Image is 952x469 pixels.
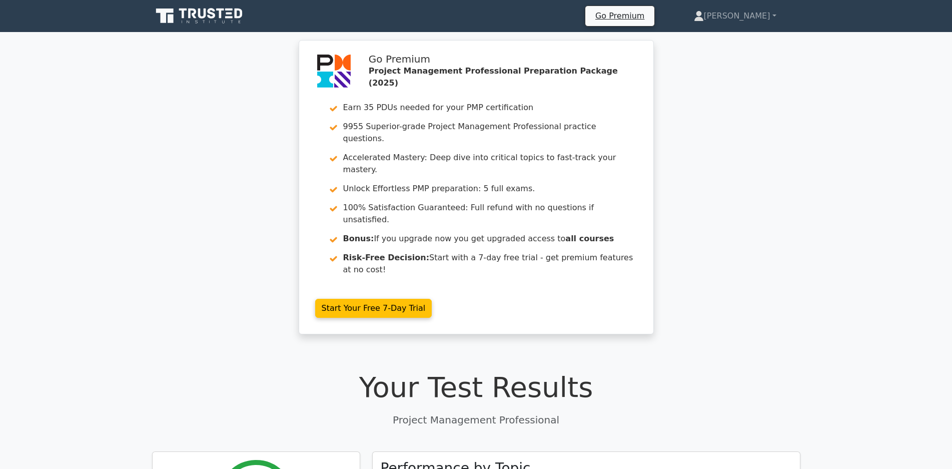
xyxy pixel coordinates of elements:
[670,6,800,26] a: [PERSON_NAME]
[589,9,650,23] a: Go Premium
[152,370,800,404] h1: Your Test Results
[315,299,432,318] a: Start Your Free 7-Day Trial
[152,412,800,427] p: Project Management Professional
